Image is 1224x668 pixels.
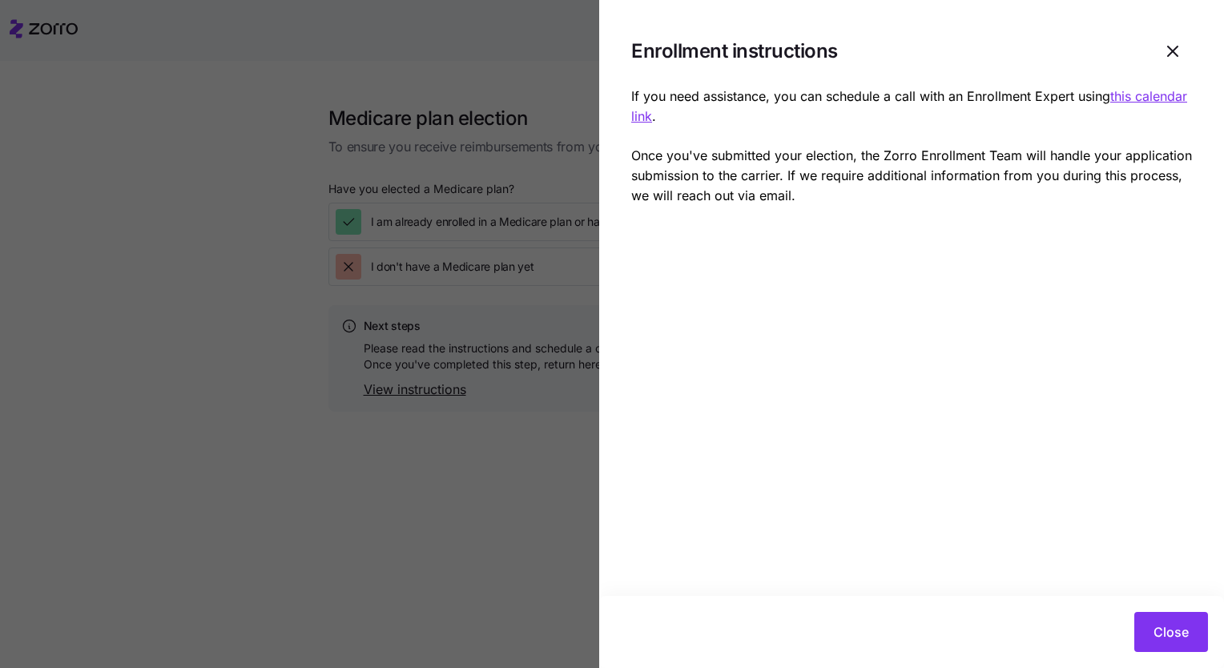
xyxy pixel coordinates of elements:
[631,38,1141,63] h1: Enrollment instructions
[631,88,1187,124] a: this calendar link
[631,87,1192,206] p: If you need assistance, you can schedule a call with an Enrollment Expert using . Once you've sub...
[1134,612,1208,652] button: Close
[1154,622,1189,642] span: Close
